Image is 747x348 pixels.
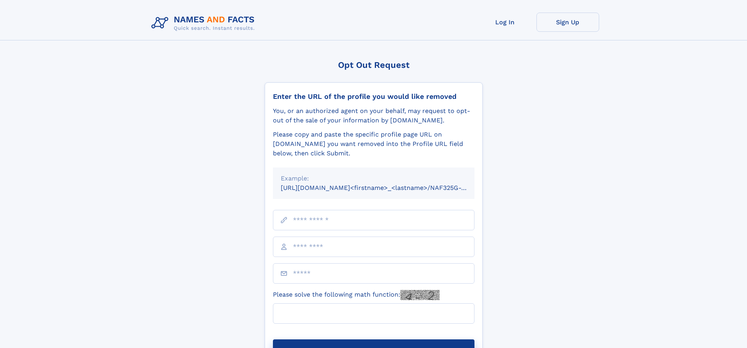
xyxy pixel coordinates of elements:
[273,92,474,101] div: Enter the URL of the profile you would like removed
[281,174,467,183] div: Example:
[265,60,483,70] div: Opt Out Request
[273,290,440,300] label: Please solve the following math function:
[148,13,261,34] img: Logo Names and Facts
[281,184,489,191] small: [URL][DOMAIN_NAME]<firstname>_<lastname>/NAF325G-xxxxxxxx
[536,13,599,32] a: Sign Up
[273,106,474,125] div: You, or an authorized agent on your behalf, may request to opt-out of the sale of your informatio...
[474,13,536,32] a: Log In
[273,130,474,158] div: Please copy and paste the specific profile page URL on [DOMAIN_NAME] you want removed into the Pr...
